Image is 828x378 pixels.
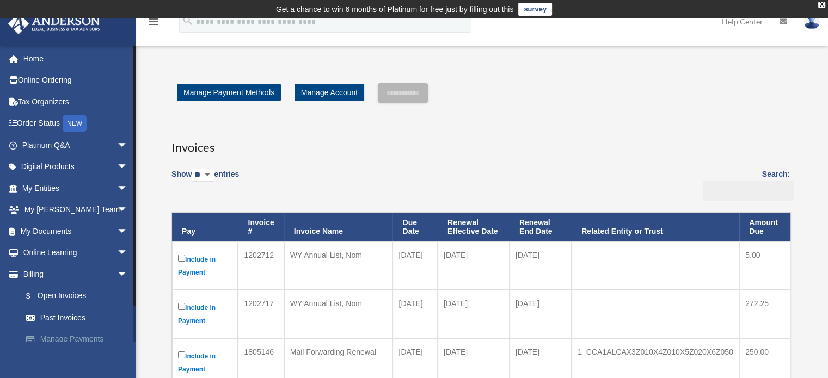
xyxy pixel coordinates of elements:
[290,296,387,311] div: WY Annual List, Nom
[178,252,232,279] label: Include in Payment
[8,156,144,178] a: Digital Productsarrow_drop_down
[8,70,144,91] a: Online Ordering
[117,199,139,221] span: arrow_drop_down
[178,351,185,358] input: Include in Payment
[172,213,238,242] th: Pay: activate to sort column descending
[178,255,185,262] input: Include in Payment
[147,19,160,28] a: menu
[739,290,790,338] td: 272.25
[192,169,214,182] select: Showentries
[238,213,284,242] th: Invoice #: activate to sort column ascending
[178,349,232,376] label: Include in Payment
[182,15,194,27] i: search
[572,213,739,242] th: Related Entity or Trust: activate to sort column ascending
[15,307,144,329] a: Past Invoices
[8,48,144,70] a: Home
[703,181,794,201] input: Search:
[117,134,139,157] span: arrow_drop_down
[510,241,572,290] td: [DATE]
[438,290,510,338] td: [DATE]
[238,241,284,290] td: 1202712
[290,247,387,263] div: WY Annual List, Nom
[117,177,139,200] span: arrow_drop_down
[804,14,820,29] img: User Pic
[284,213,393,242] th: Invoice Name: activate to sort column ascending
[8,242,144,264] a: Online Learningarrow_drop_down
[510,290,572,338] td: [DATE]
[295,84,364,101] a: Manage Account
[15,329,144,350] a: Manage Payments
[147,15,160,28] i: menu
[818,2,825,8] div: close
[276,3,514,16] div: Get a chance to win 6 months of Platinum for free just by filling out this
[8,134,144,156] a: Platinum Q&Aarrow_drop_down
[8,263,144,285] a: Billingarrow_drop_down
[290,344,387,360] div: Mail Forwarding Renewal
[171,168,239,193] label: Show entries
[518,3,552,16] a: survey
[5,13,103,34] img: Anderson Advisors Platinum Portal
[8,199,144,221] a: My [PERSON_NAME] Teamarrow_drop_down
[739,213,790,242] th: Amount Due: activate to sort column ascending
[117,242,139,264] span: arrow_drop_down
[8,113,144,135] a: Order StatusNEW
[392,241,438,290] td: [DATE]
[238,290,284,338] td: 1202717
[117,156,139,178] span: arrow_drop_down
[63,115,87,132] div: NEW
[178,303,185,310] input: Include in Payment
[117,263,139,286] span: arrow_drop_down
[8,177,144,199] a: My Entitiesarrow_drop_down
[117,220,139,243] span: arrow_drop_down
[438,241,510,290] td: [DATE]
[392,290,438,338] td: [DATE]
[15,285,139,307] a: $Open Invoices
[699,168,790,201] label: Search:
[438,213,510,242] th: Renewal Effective Date: activate to sort column ascending
[171,129,790,156] h3: Invoices
[32,289,38,303] span: $
[177,84,281,101] a: Manage Payment Methods
[510,213,572,242] th: Renewal End Date: activate to sort column ascending
[392,213,438,242] th: Due Date: activate to sort column ascending
[739,241,790,290] td: 5.00
[8,220,144,242] a: My Documentsarrow_drop_down
[8,91,144,113] a: Tax Organizers
[178,301,232,327] label: Include in Payment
